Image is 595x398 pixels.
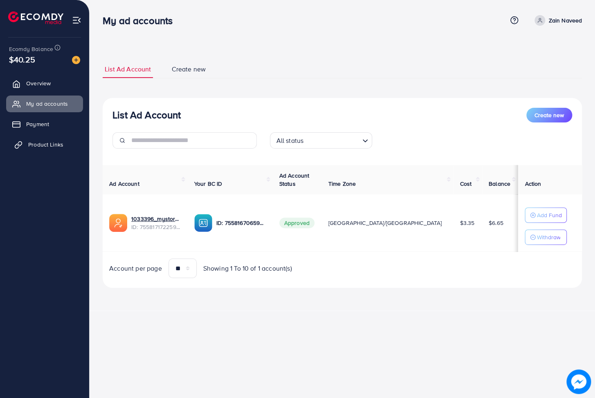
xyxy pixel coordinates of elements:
img: ic-ba-acc.ded83a64.svg [194,214,212,232]
a: Overview [6,75,83,91]
img: image [72,56,80,64]
span: Cost [460,180,472,188]
img: logo [8,11,63,24]
span: Approved [279,218,314,228]
span: Ecomdy Balance [9,45,53,53]
span: $3.35 [460,219,474,227]
span: Showing 1 To 10 of 1 account(s) [203,264,292,273]
div: <span class='underline'>1033396_mystoreflix_1759774345044</span></br>7558171722596302855 [131,215,181,231]
img: ic-ads-acc.e4c84228.svg [109,214,127,232]
span: Your BC ID [194,180,222,188]
button: Create new [526,108,572,122]
a: Product Links [6,136,83,153]
a: Payment [6,116,83,132]
button: Withdraw [525,229,567,245]
p: Withdraw [537,232,560,242]
span: Balance [489,180,510,188]
span: Ad Account [109,180,139,188]
h3: My ad accounts [103,15,179,27]
a: 1033396_mystoreflix_1759774345044 [131,215,181,223]
span: Account per page [109,264,162,273]
span: Payment [26,120,49,128]
img: menu [72,16,81,25]
img: image [566,369,591,394]
span: Create new [534,111,564,119]
a: My ad accounts [6,96,83,112]
span: [GEOGRAPHIC_DATA]/[GEOGRAPHIC_DATA] [328,219,442,227]
span: List Ad Account [105,64,151,74]
button: Add Fund [525,207,567,223]
span: Product Links [28,140,63,149]
p: Zain Naveed [548,16,582,25]
span: $6.65 [489,219,503,227]
p: ID: 7558167065975373841 [216,218,266,228]
span: Action [525,180,541,188]
span: All status [274,135,305,147]
div: Search for option [270,132,372,149]
a: Zain Naveed [531,15,582,26]
span: Overview [26,79,51,87]
input: Search for option [306,133,359,147]
span: Create new [171,64,206,74]
span: Time Zone [328,180,356,188]
span: ID: 7558171722596302855 [131,223,181,231]
span: Ad Account Status [279,171,310,188]
span: $40.25 [9,53,35,65]
span: My ad accounts [26,100,68,108]
h3: List Ad Account [112,109,181,121]
p: Add Fund [537,210,561,220]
